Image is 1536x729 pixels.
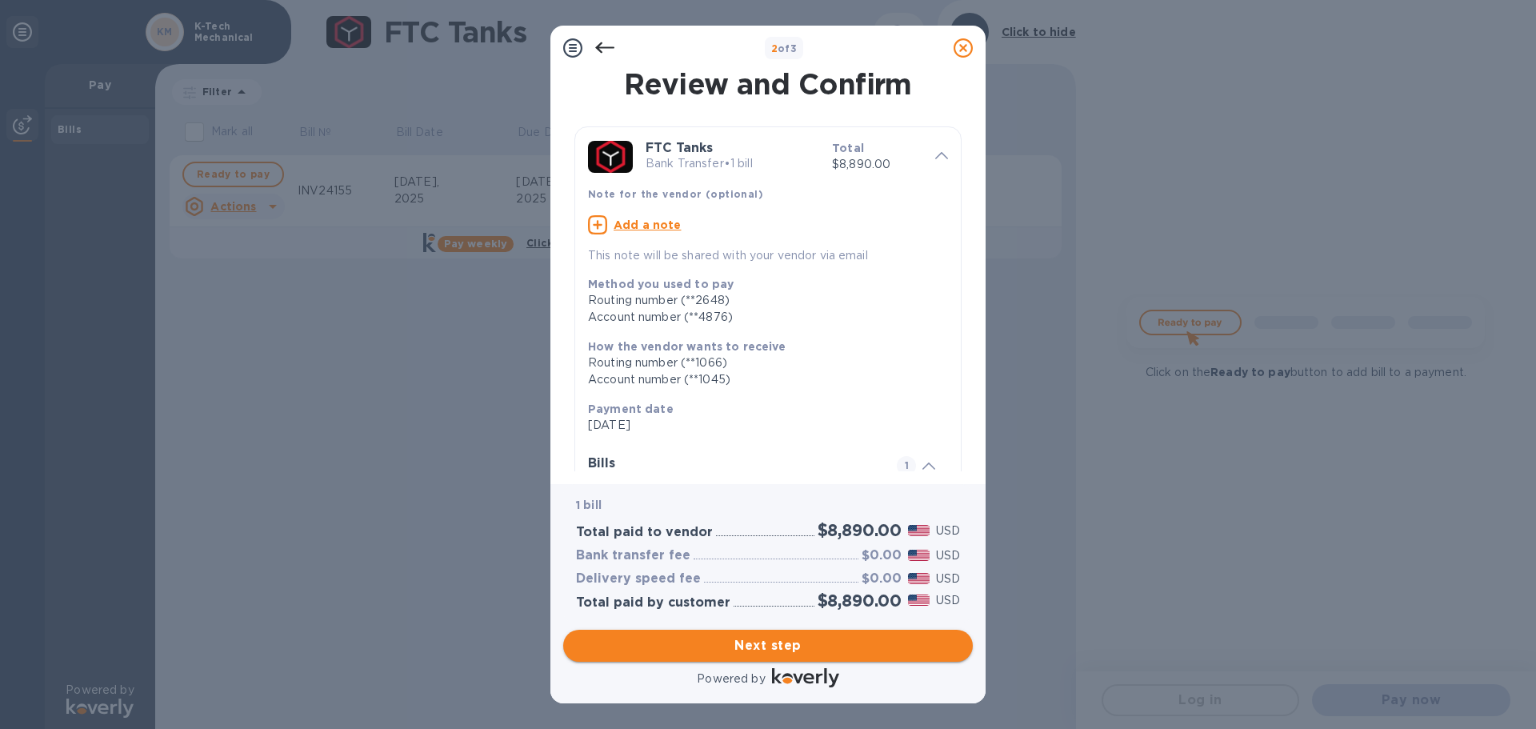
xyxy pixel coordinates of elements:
img: Logo [772,668,839,687]
b: Payment date [588,403,674,415]
div: Account number (**4876) [588,309,935,326]
img: USD [908,595,930,606]
p: USD [936,592,960,609]
b: 1 bill [576,499,602,511]
div: Account number (**1045) [588,371,935,388]
h3: $0.00 [862,571,902,587]
h1: Review and Confirm [571,67,965,101]
p: $8,890.00 [832,156,922,173]
h3: Bank transfer fee [576,548,690,563]
h3: Total paid by customer [576,595,730,611]
p: [DATE] [588,417,935,434]
div: FTC TanksBank Transfer•1 billTotal$8,890.00Note for the vendor (optional)Add a noteThis note will... [588,140,948,264]
b: Note for the vendor (optional) [588,188,763,200]
p: USD [936,547,960,564]
h2: $8,890.00 [818,520,902,540]
u: Add a note [614,218,682,231]
h2: $8,890.00 [818,591,902,611]
b: Total [832,142,864,154]
h3: Delivery speed fee [576,571,701,587]
img: USD [908,550,930,561]
h3: Total paid to vendor [576,525,713,540]
div: Routing number (**2648) [588,292,935,309]
span: 2 [771,42,778,54]
img: USD [908,525,930,536]
b: of 3 [771,42,798,54]
p: Powered by [697,671,765,687]
p: USD [936,571,960,587]
button: Next step [563,630,973,662]
b: Method you used to pay [588,278,734,290]
h3: $0.00 [862,548,902,563]
b: FTC Tanks [646,140,713,155]
p: This note will be shared with your vendor via email [588,247,948,264]
span: Next step [576,636,960,655]
b: How the vendor wants to receive [588,340,786,353]
p: Bank Transfer • 1 bill [646,155,819,172]
div: Routing number (**1066) [588,354,935,371]
p: USD [936,523,960,539]
img: USD [908,573,930,584]
span: 1 [897,456,916,475]
h3: Bills [588,456,878,471]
